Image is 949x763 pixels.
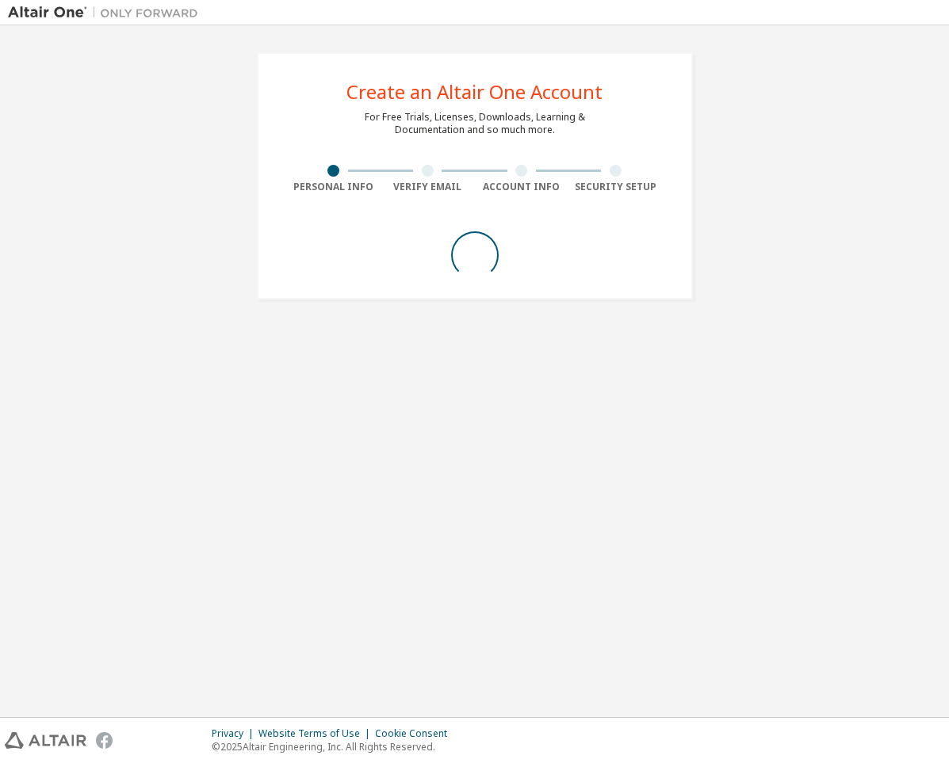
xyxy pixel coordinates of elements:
[475,181,569,193] div: Account Info
[8,5,206,21] img: Altair One
[346,82,603,101] div: Create an Altair One Account
[212,740,457,753] p: © 2025 Altair Engineering, Inc. All Rights Reserved.
[5,732,86,749] img: altair_logo.svg
[212,727,258,740] div: Privacy
[375,727,457,740] div: Cookie Consent
[568,181,663,193] div: Security Setup
[365,111,585,136] div: For Free Trials, Licenses, Downloads, Learning & Documentation and so much more.
[381,181,475,193] div: Verify Email
[96,732,113,749] img: facebook.svg
[287,181,381,193] div: Personal Info
[258,727,375,740] div: Website Terms of Use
